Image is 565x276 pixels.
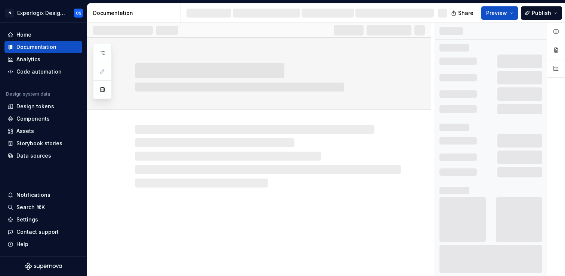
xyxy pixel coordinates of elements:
div: N [5,9,14,18]
a: Data sources [4,150,82,162]
div: OS [76,10,81,16]
span: Publish [532,9,551,17]
div: Code automation [16,68,62,75]
div: Experlogix Design System [17,9,65,17]
a: Home [4,29,82,41]
div: Analytics [16,56,40,63]
div: Components [16,115,50,123]
div: Design system data [6,91,50,97]
a: Storybook stories [4,137,82,149]
span: Share [458,9,473,17]
a: Code automation [4,66,82,78]
div: Settings [16,216,38,223]
button: Search ⌘K [4,201,82,213]
div: Storybook stories [16,140,62,147]
div: Search ⌘K [16,204,45,211]
button: Contact support [4,226,82,238]
div: Data sources [16,152,51,159]
svg: Supernova Logo [25,263,62,270]
div: Contact support [16,228,59,236]
a: Settings [4,214,82,226]
a: Analytics [4,53,82,65]
div: Documentation [93,9,177,17]
button: Notifications [4,189,82,201]
a: Components [4,113,82,125]
button: Preview [481,6,518,20]
a: Design tokens [4,100,82,112]
a: Assets [4,125,82,137]
button: NExperlogix Design SystemOS [1,5,85,21]
div: Documentation [16,43,56,51]
div: Assets [16,127,34,135]
button: Publish [521,6,562,20]
button: Share [447,6,478,20]
div: Design tokens [16,103,54,110]
button: Help [4,238,82,250]
div: Home [16,31,31,38]
a: Documentation [4,41,82,53]
span: Preview [486,9,507,17]
div: Notifications [16,191,50,199]
div: Help [16,241,28,248]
